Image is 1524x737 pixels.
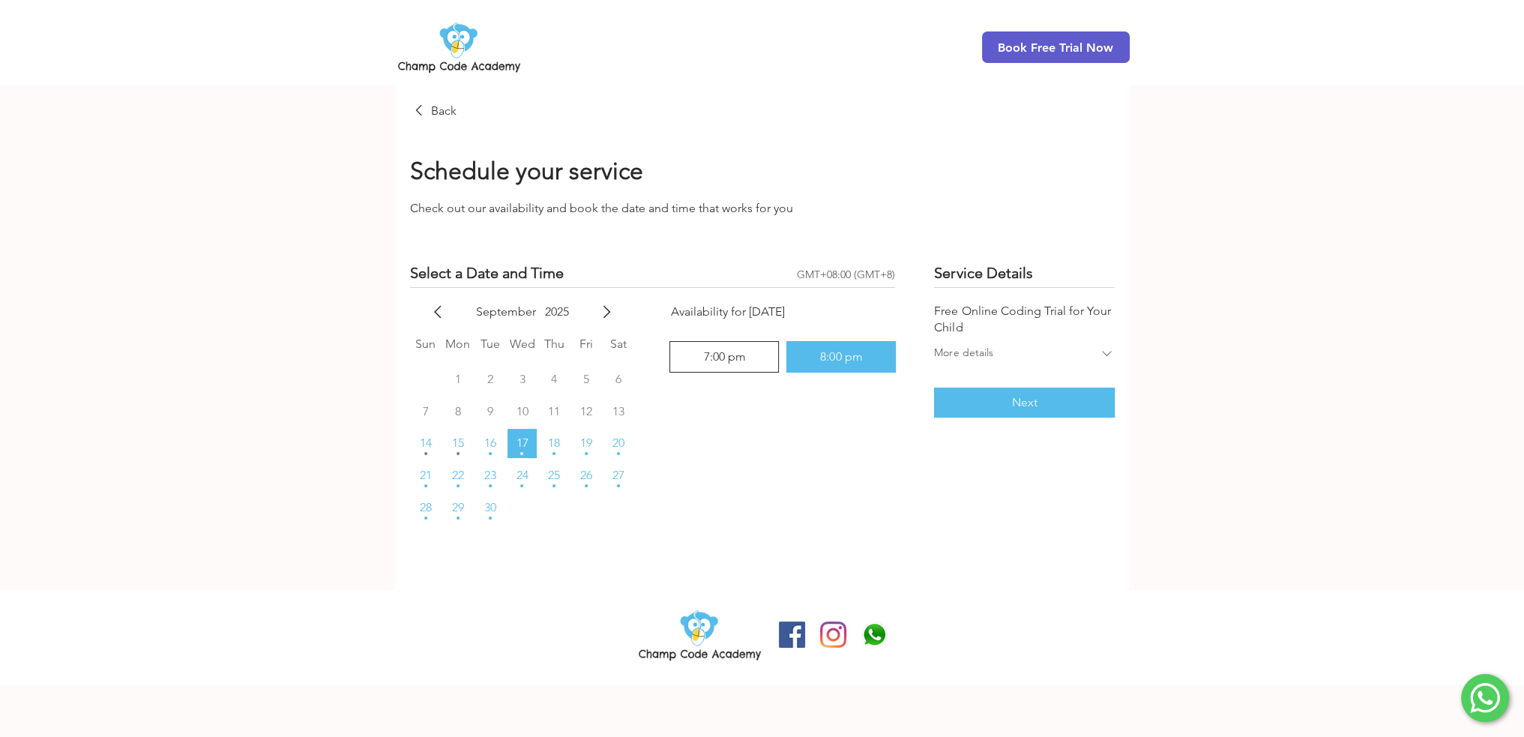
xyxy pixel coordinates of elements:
[520,452,523,455] div: Available Spots
[1011,397,1037,409] span: Next
[572,461,601,490] button: Friday, September 26th, 2025
[516,469,528,481] span: 24
[457,484,460,487] div: Available Spots
[585,484,588,487] div: Available Spots
[475,493,505,523] button: Tuesday, September 30th, 2025
[617,484,620,487] div: Available Spots
[443,461,472,490] button: Monday, September 22nd, 2025
[779,622,805,648] img: Facebook
[552,484,555,487] div: Available Spots
[572,321,601,364] th: Friday
[820,622,846,648] img: Instagram
[452,502,464,514] span: 29
[585,452,588,455] div: Available Spots
[410,262,564,283] h2: Select a Date and Time
[797,265,895,287] span: Time zone: GMT+08:00 (GMT+8)
[597,303,615,321] button: next month
[540,321,569,364] th: Thursday
[420,437,432,449] span: 14
[475,461,505,490] button: Tuesday, September 23rd, 2025
[703,351,745,363] div: 7:00 pm
[552,452,555,455] div: Available Spots
[429,303,447,321] button: previous month
[612,437,624,449] span: 20
[412,321,441,364] th: Sunday
[410,321,635,554] table: September 2025
[475,429,505,458] button: Tuesday, September 16th, 2025
[410,103,457,119] button: Back
[572,429,601,458] button: Friday, September 19th, 2025
[475,321,505,364] th: Tuesday
[779,622,888,648] ul: Social Bar
[540,429,569,458] button: Thursday, September 18th, 2025
[484,437,496,449] span: 16
[508,321,537,364] th: Wednesday
[982,31,1130,63] a: Book Free Trial Now
[636,606,764,664] img: Champ Code Academy Logo PNG.png
[443,429,472,458] button: Monday, September 15th, 2025
[540,461,569,490] button: Thursday, September 25th, 2025
[508,461,537,490] button: Wednesday, September 24th, 2025
[548,437,560,449] span: 18
[540,304,573,320] span: 2025
[861,622,888,648] img: Champ Code Academy WhatsApp
[471,304,540,320] span: September
[410,199,1115,217] p: Check out our availability and book the date and time that works for you
[580,437,592,449] span: 19
[484,502,496,514] span: 30
[604,461,633,490] button: Saturday, September 27th, 2025
[934,262,1114,283] h2: Service Details
[420,469,432,481] span: 21
[489,517,492,520] div: Available Spots
[395,18,523,76] img: Champ Code Academy Logo PNG.png
[617,452,620,455] div: Available Spots
[457,517,460,520] div: Available Spots
[820,351,862,363] div: 8:00 pm
[580,469,592,481] span: 26
[934,388,1114,418] button: Next
[508,429,537,458] button: Wednesday, September 17th, 2025, selected
[412,493,441,523] button: Sunday, September 28th, 2025
[548,469,560,481] span: 25
[489,452,492,455] div: Available Spots
[424,452,427,455] div: Available Spots
[998,40,1113,55] span: Book Free Trial Now
[420,502,432,514] span: 28
[604,321,633,364] th: Saturday
[452,437,464,449] span: 15
[934,346,993,361] h3: More details
[410,155,1115,187] h1: Schedule your service
[612,469,624,481] span: 27
[452,469,464,481] span: 22
[443,321,472,364] th: Monday
[934,337,1114,372] button: More details
[484,469,496,481] span: 23
[412,461,441,490] button: Sunday, September 21st, 2025
[520,484,523,487] div: Available Spots
[934,303,1114,337] span: Free Online Coding Trial for Your Child
[457,452,460,455] div: Available Spots
[443,493,472,523] button: Monday, September 29th, 2025
[670,303,895,321] p: Availability for [DATE]
[431,103,457,119] span: Back
[412,429,441,458] button: Today, Sunday, September 14th, 2025
[424,484,427,487] div: Available Spots
[489,484,492,487] div: Available Spots
[424,517,427,520] div: Available Spots
[604,429,633,458] button: Saturday, September 20th, 2025
[516,437,528,449] span: 17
